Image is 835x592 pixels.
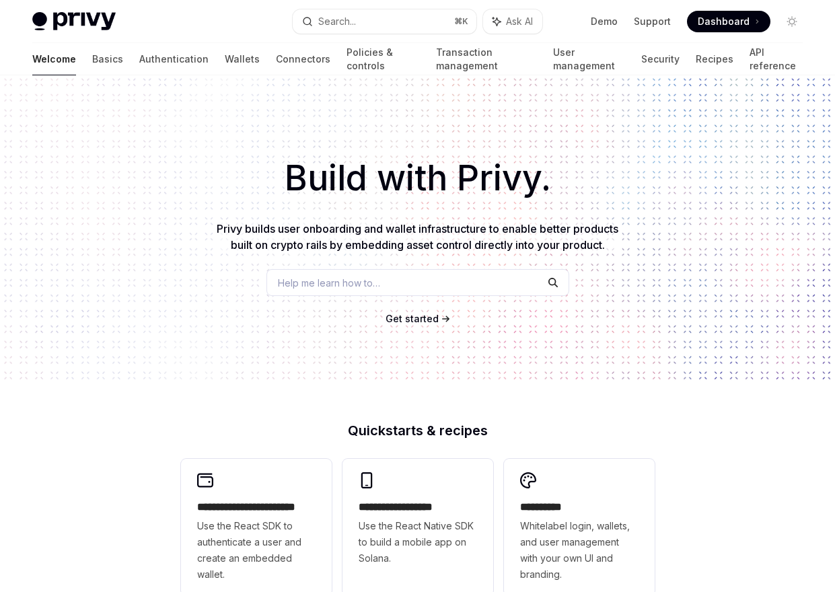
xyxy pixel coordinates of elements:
a: Dashboard [687,11,770,32]
a: Demo [591,15,618,28]
div: Search... [318,13,356,30]
a: Transaction management [436,43,537,75]
span: Privy builds user onboarding and wallet infrastructure to enable better products built on crypto ... [217,222,618,252]
span: Ask AI [506,15,533,28]
span: Use the React SDK to authenticate a user and create an embedded wallet. [197,518,316,583]
h2: Quickstarts & recipes [181,424,655,437]
button: Search...⌘K [293,9,476,34]
button: Toggle dark mode [781,11,803,32]
span: Use the React Native SDK to build a mobile app on Solana. [359,518,477,566]
a: User management [553,43,625,75]
a: Welcome [32,43,76,75]
span: Whitelabel login, wallets, and user management with your own UI and branding. [520,518,639,583]
button: Ask AI [483,9,542,34]
a: Security [641,43,680,75]
a: Support [634,15,671,28]
a: Wallets [225,43,260,75]
a: Connectors [276,43,330,75]
a: API reference [750,43,803,75]
span: Help me learn how to… [278,276,380,290]
span: Get started [386,313,439,324]
h1: Build with Privy. [22,152,813,205]
a: Policies & controls [347,43,420,75]
span: Dashboard [698,15,750,28]
span: ⌘ K [454,16,468,27]
a: Get started [386,312,439,326]
a: Recipes [696,43,733,75]
img: light logo [32,12,116,31]
a: Authentication [139,43,209,75]
a: Basics [92,43,123,75]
